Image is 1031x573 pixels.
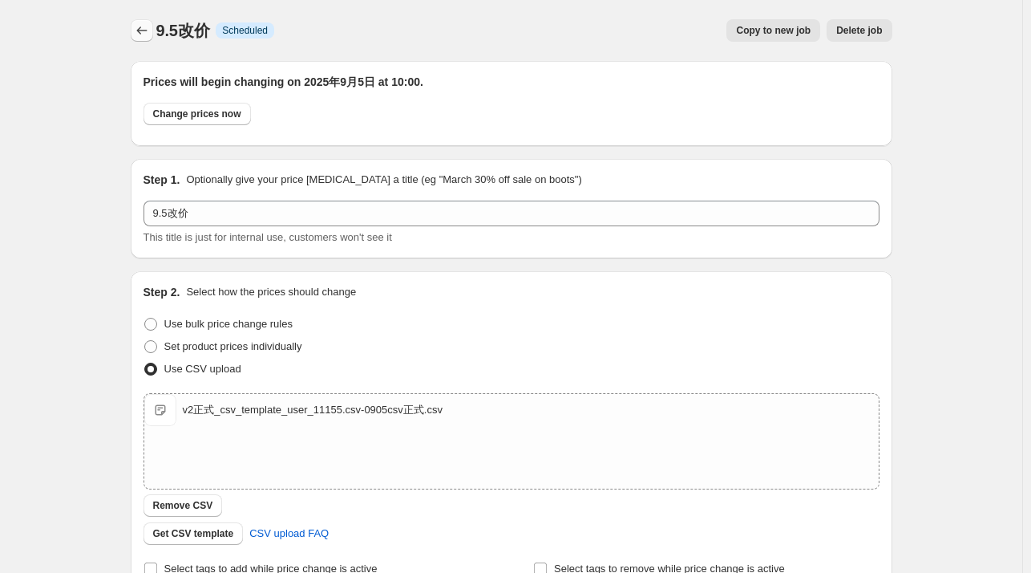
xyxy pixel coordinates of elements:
[144,74,879,90] h2: Prices will begin changing on 2025年9月5日 at 10:00.
[144,172,180,188] h2: Step 1.
[186,172,581,188] p: Optionally give your price [MEDICAL_DATA] a title (eg "March 30% off sale on boots")
[249,526,329,542] span: CSV upload FAQ
[153,527,234,540] span: Get CSV template
[726,19,820,42] button: Copy to new job
[827,19,892,42] button: Delete job
[153,108,241,120] span: Change prices now
[131,19,153,42] button: Price change jobs
[164,318,293,330] span: Use bulk price change rules
[153,499,213,512] span: Remove CSV
[164,363,241,375] span: Use CSV upload
[240,521,338,547] a: CSV upload FAQ
[144,103,251,125] button: Change prices now
[144,494,223,517] button: Remove CSV
[144,522,244,545] button: Get CSV template
[144,284,180,300] h2: Step 2.
[144,201,879,226] input: 30% off holiday sale
[836,24,882,37] span: Delete job
[156,22,210,39] span: 9.5改价
[183,402,443,418] div: v2正式_csv_template_user_11155.csv-0905csv正式.csv
[736,24,811,37] span: Copy to new job
[186,284,356,300] p: Select how the prices should change
[144,231,392,243] span: This title is just for internal use, customers won't see it
[222,24,268,37] span: Scheduled
[164,340,302,352] span: Set product prices individually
